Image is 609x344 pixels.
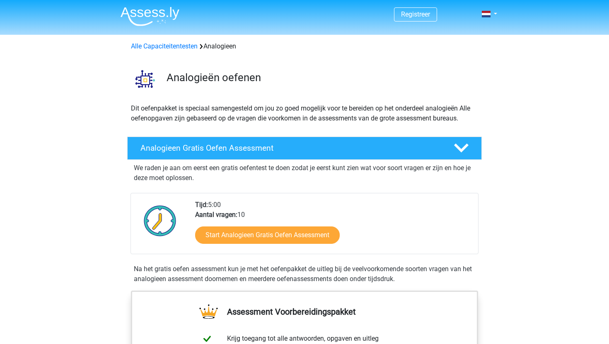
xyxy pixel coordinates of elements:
[140,143,440,153] h4: Analogieen Gratis Oefen Assessment
[131,42,198,50] a: Alle Capaciteitentesten
[128,61,163,96] img: analogieen
[195,226,340,244] a: Start Analogieen Gratis Oefen Assessment
[121,7,179,26] img: Assessly
[195,211,237,219] b: Aantal vragen:
[167,71,475,84] h3: Analogieën oefenen
[130,264,479,284] div: Na het gratis oefen assessment kun je met het oefenpakket de uitleg bij de veelvoorkomende soorte...
[195,201,208,209] b: Tijd:
[401,10,430,18] a: Registreer
[124,137,485,160] a: Analogieen Gratis Oefen Assessment
[139,200,181,241] img: Klok
[189,200,478,254] div: 5:00 10
[134,163,475,183] p: We raden je aan om eerst een gratis oefentest te doen zodat je eerst kunt zien wat voor soort vra...
[131,103,478,123] p: Dit oefenpakket is speciaal samengesteld om jou zo goed mogelijk voor te bereiden op het onderdee...
[128,41,481,51] div: Analogieen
